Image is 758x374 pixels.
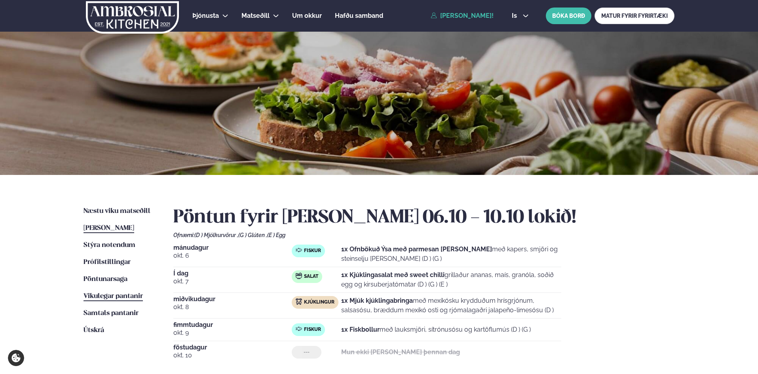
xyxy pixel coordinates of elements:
span: okt. 6 [173,251,292,260]
span: Hafðu samband [335,12,383,19]
span: Prófílstillingar [84,259,131,266]
strong: Mun ekki [PERSON_NAME] þennan dag [341,348,460,356]
img: logo [85,1,180,34]
strong: 1x Ofnbökuð Ýsa með parmesan [PERSON_NAME] [341,245,492,253]
span: okt. 7 [173,277,292,286]
span: (D ) Mjólkurvörur , [194,232,238,238]
span: okt. 9 [173,328,292,338]
span: Kjúklingur [304,299,334,306]
p: með lauksmjöri, sítrónusósu og kartöflumús (D ) (G ) [341,325,531,334]
a: Næstu viku matseðill [84,207,150,216]
span: mánudagur [173,245,292,251]
span: Salat [304,273,318,280]
img: chicken.svg [296,298,302,305]
a: Matseðill [241,11,270,21]
strong: 1x Fiskbollur [341,326,380,333]
img: fish.svg [296,247,302,253]
span: Útskrá [84,327,104,334]
a: MATUR FYRIR FYRIRTÆKI [595,8,674,24]
span: [PERSON_NAME] [84,225,134,232]
a: Þjónusta [192,11,219,21]
h2: Pöntun fyrir [PERSON_NAME] 06.10 - 10.10 lokið! [173,207,674,229]
span: Um okkur [292,12,322,19]
a: Pöntunarsaga [84,275,127,284]
span: okt. 10 [173,351,292,360]
p: með mexíkósku krydduðum hrísgrjónum, salsasósu, bræddum mexíkó osti og rjómalagaðri jalapeño-lime... [341,296,561,315]
strong: 1x Mjúk kjúklingabringa [341,297,413,304]
strong: 1x Kjúklingasalat með sweet chilli [341,271,445,279]
span: Pöntunarsaga [84,276,127,283]
span: Stýra notendum [84,242,135,249]
a: Um okkur [292,11,322,21]
span: Samtals pantanir [84,310,139,317]
a: Samtals pantanir [84,309,139,318]
button: is [505,13,535,19]
span: --- [304,349,310,355]
button: BÓKA BORÐ [546,8,591,24]
a: Vikulegar pantanir [84,292,143,301]
span: Vikulegar pantanir [84,293,143,300]
span: Fiskur [304,327,321,333]
span: föstudagur [173,344,292,351]
span: fimmtudagur [173,322,292,328]
span: Þjónusta [192,12,219,19]
a: Cookie settings [8,350,24,366]
span: is [512,13,519,19]
p: grillaður ananas, maís, granóla, soðið egg og kirsuberjatómatar (D ) (G ) (E ) [341,270,561,289]
img: salad.svg [296,273,302,279]
p: með kapers, smjöri og steinselju [PERSON_NAME] (D ) (G ) [341,245,561,264]
span: okt. 8 [173,302,292,312]
a: [PERSON_NAME]! [431,12,494,19]
a: Útskrá [84,326,104,335]
a: Hafðu samband [335,11,383,21]
span: (G ) Glúten , [238,232,267,238]
span: Fiskur [304,248,321,254]
span: Næstu viku matseðill [84,208,150,215]
a: [PERSON_NAME] [84,224,134,233]
span: Matseðill [241,12,270,19]
a: Prófílstillingar [84,258,131,267]
div: Ofnæmi: [173,232,674,238]
span: (E ) Egg [267,232,285,238]
span: miðvikudagur [173,296,292,302]
img: fish.svg [296,326,302,332]
a: Stýra notendum [84,241,135,250]
span: Í dag [173,270,292,277]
